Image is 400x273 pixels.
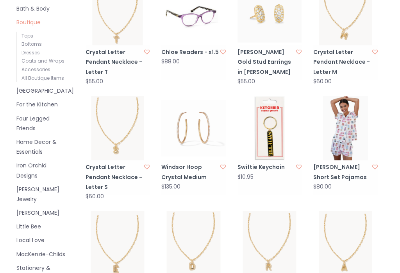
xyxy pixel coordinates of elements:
a: Add to wishlist [144,163,150,171]
a: [GEOGRAPHIC_DATA] [16,86,68,96]
a: Add to wishlist [144,48,150,56]
a: Little Bee [16,222,68,232]
div: $55.00 [237,79,255,84]
img: Kendra Scott Crystal Letter Pendant Necklace - Letter S [86,96,150,161]
a: Local Love [16,235,68,245]
a: [PERSON_NAME] [16,208,68,218]
div: $80.00 [313,184,332,190]
a: Bath & Body [16,4,68,14]
a: Add to wishlist [372,163,378,171]
div: $10.95 [237,174,254,180]
img: Taylor Swift Short Set Pajamas [313,96,378,161]
a: Home Decor & Essentials [16,137,68,157]
a: Crystal Letter Pendant Necklace - Letter T [86,47,143,77]
div: $60.00 [313,79,332,84]
a: Add to wishlist [296,48,302,56]
a: Four Legged Friends [16,114,68,133]
a: [PERSON_NAME] Short Set Pajamas [313,162,371,182]
a: Boutique [16,18,68,27]
a: Crystal Letter Pendant Necklace - Letter S [86,162,143,192]
a: [PERSON_NAME] Gold Stud Earrings in [PERSON_NAME] [237,47,295,77]
a: Accessories [21,66,50,73]
a: Add to wishlist [220,163,226,171]
img: Julie Vos Windsor Hoop Crystal Medium [161,96,226,161]
a: Crystal Letter Pendant Necklace - Letter M [313,47,371,77]
a: Windsor Hoop Crystal Medium [161,162,219,182]
a: MacKenzie-Childs [16,250,68,259]
a: Add to wishlist [220,48,226,56]
a: Coats and Wraps [21,57,64,64]
a: Chloe Readers - x1.5 [161,47,219,57]
a: All Boutique Items [21,75,64,81]
a: Tops [21,32,33,39]
a: For the Kitchen [16,100,68,110]
div: $60.00 [86,194,104,199]
a: Swiftie Keychain [237,162,295,172]
img: Swiftie Keychain [237,96,302,161]
a: [PERSON_NAME] Jewelry [16,185,68,204]
div: $88.00 [161,59,180,65]
a: Bottoms [21,41,42,47]
a: Iron Orchid Designs [16,161,68,180]
a: Add to wishlist [296,163,302,171]
div: $55.00 [86,79,103,84]
a: Dresses [21,49,40,56]
div: $135.00 [161,184,180,190]
a: Add to wishlist [372,48,378,56]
